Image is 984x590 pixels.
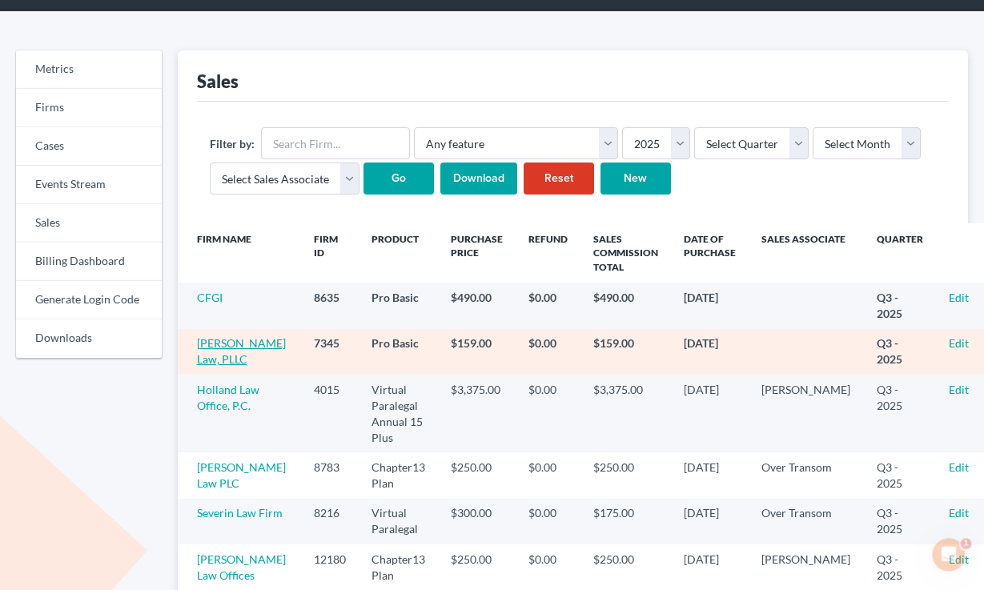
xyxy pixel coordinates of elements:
[749,544,864,590] td: [PERSON_NAME]
[197,460,286,490] a: [PERSON_NAME] Law PLC
[197,383,259,412] a: Holland Law Office, P.C.
[438,283,516,328] td: $490.00
[580,544,671,590] td: $250.00
[864,223,936,283] th: Quarter
[516,544,580,590] td: $0.00
[671,223,749,283] th: Date of Purchase
[16,204,162,243] a: Sales
[580,452,671,498] td: $250.00
[580,283,671,328] td: $490.00
[301,499,359,544] td: 8216
[301,283,359,328] td: 8635
[16,50,162,89] a: Metrics
[864,329,936,375] td: Q3 - 2025
[261,127,410,159] input: Search Firm...
[197,336,286,366] a: [PERSON_NAME] Law, PLLC
[16,89,162,127] a: Firms
[197,291,223,304] a: CFGI
[949,291,969,304] a: Edit
[580,329,671,375] td: $159.00
[949,506,969,520] a: Edit
[949,460,969,474] a: Edit
[949,383,969,396] a: Edit
[301,329,359,375] td: 7345
[438,544,516,590] td: $250.00
[197,552,286,582] a: [PERSON_NAME] Law Offices
[16,243,162,281] a: Billing Dashboard
[749,223,864,283] th: Sales Associate
[16,319,162,358] a: Downloads
[580,223,671,283] th: Sales Commission Total
[600,163,671,195] a: New
[359,283,438,328] td: Pro Basic
[516,499,580,544] td: $0.00
[359,544,438,590] td: Chapter13 Plan
[359,375,438,452] td: Virtual Paralegal Annual 15 Plus
[524,163,594,195] a: Reset
[962,536,975,548] span: 1
[671,452,749,498] td: [DATE]
[438,375,516,452] td: $3,375.00
[438,452,516,498] td: $250.00
[363,163,434,195] input: Go
[864,452,936,498] td: Q3 - 2025
[516,452,580,498] td: $0.00
[864,499,936,544] td: Q3 - 2025
[197,70,239,93] div: Sales
[671,544,749,590] td: [DATE]
[671,375,749,452] td: [DATE]
[516,329,580,375] td: $0.00
[301,544,359,590] td: 12180
[301,452,359,498] td: 8783
[16,127,162,166] a: Cases
[197,506,283,520] a: Severin Law Firm
[301,223,359,283] th: Firm ID
[671,283,749,328] td: [DATE]
[359,452,438,498] td: Chapter13 Plan
[671,329,749,375] td: [DATE]
[949,552,969,566] a: Edit
[359,223,438,283] th: Product
[930,536,968,574] iframe: Intercom live chat
[864,375,936,452] td: Q3 - 2025
[949,336,969,350] a: Edit
[516,375,580,452] td: $0.00
[438,499,516,544] td: $300.00
[178,223,301,283] th: Firm Name
[359,499,438,544] td: Virtual Paralegal
[516,223,580,283] th: Refund
[440,163,517,195] input: Download
[16,281,162,319] a: Generate Login Code
[210,135,255,152] label: Filter by:
[671,499,749,544] td: [DATE]
[359,329,438,375] td: Pro Basic
[749,452,864,498] td: Over Transom
[749,375,864,452] td: [PERSON_NAME]
[16,166,162,204] a: Events Stream
[580,375,671,452] td: $3,375.00
[864,283,936,328] td: Q3 - 2025
[438,329,516,375] td: $159.00
[301,375,359,452] td: 4015
[749,499,864,544] td: Over Transom
[438,223,516,283] th: Purchase Price
[580,499,671,544] td: $175.00
[516,283,580,328] td: $0.00
[864,544,936,590] td: Q3 - 2025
